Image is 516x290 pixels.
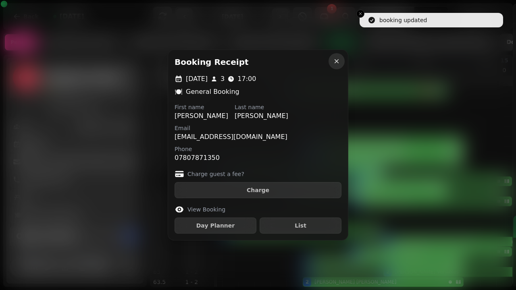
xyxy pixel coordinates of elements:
[187,205,225,213] label: View Booking
[186,87,239,97] p: General Booking
[175,111,228,121] p: [PERSON_NAME]
[235,111,288,121] p: [PERSON_NAME]
[175,132,287,142] p: [EMAIL_ADDRESS][DOMAIN_NAME]
[235,103,288,111] label: Last name
[175,182,341,198] button: Charge
[221,74,225,84] p: 3
[260,217,341,234] button: List
[175,124,287,132] label: Email
[175,153,220,163] p: 07807871350
[175,87,183,97] p: 🍽️
[181,187,335,193] span: Charge
[187,170,244,178] label: Charge guest a fee?
[175,56,249,68] h2: Booking receipt
[175,217,256,234] button: Day Planner
[266,223,335,228] span: List
[181,223,250,228] span: Day Planner
[175,145,220,153] label: Phone
[186,74,208,84] p: [DATE]
[237,74,256,84] p: 17:00
[175,103,228,111] label: First name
